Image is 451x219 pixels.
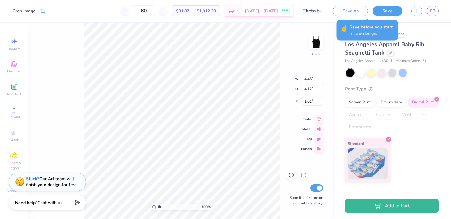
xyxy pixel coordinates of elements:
[26,176,78,188] div: Our Art team will finish your design for free.
[176,8,189,14] span: $31.87
[380,59,393,64] span: # 43011
[417,110,432,120] div: Foil
[373,6,402,16] button: Save
[301,137,312,141] span: Top
[427,6,439,16] a: FB
[298,5,328,17] input: Untitled Design
[6,92,21,97] span: Add Text
[310,36,322,48] img: Back
[301,127,312,131] span: Middle
[245,8,278,14] span: [DATE] - [DATE]
[7,69,21,74] span: Designs
[9,138,19,142] span: Greek
[15,200,37,206] strong: Need help?
[345,85,439,93] div: Print Type
[372,110,396,120] div: Transfers
[345,98,375,107] div: Screen Print
[6,188,21,193] span: Decorate
[37,200,63,206] span: Chat with us.
[350,24,395,37] span: Save before you start a new design.
[132,5,156,16] input: – –
[301,147,312,151] span: Bottom
[398,110,415,120] div: Vinyl
[26,176,39,182] strong: Stuck?
[286,195,323,206] label: Submit to feature on our public gallery.
[340,24,348,37] span: ☝️
[12,8,36,14] div: Crop Image
[282,9,288,13] span: FREE
[312,51,320,57] div: Back
[197,8,216,14] span: $1,912.20
[430,7,436,15] span: FB
[348,148,388,179] img: Standard
[345,123,375,132] div: Rhinestones
[396,59,427,64] span: Minimum Order: 12 +
[345,110,370,120] div: Applique
[333,6,368,16] button: Save as
[301,117,312,121] span: Center
[408,98,438,107] div: Digital Print
[201,204,211,210] span: 100 %
[3,160,25,170] span: Clipart & logos
[377,98,406,107] div: Embroidery
[345,199,439,213] button: Add to Cart
[7,46,21,51] span: Image AI
[348,140,364,147] span: Standard
[345,59,376,64] span: Los Angeles Apparel
[8,115,20,120] span: Upload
